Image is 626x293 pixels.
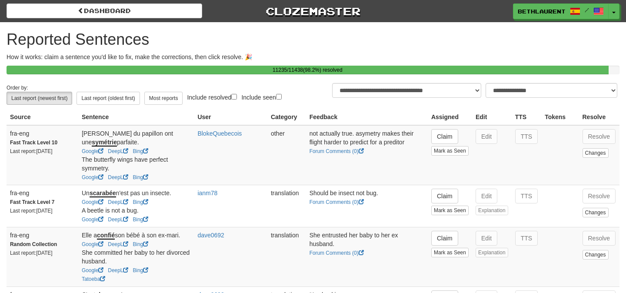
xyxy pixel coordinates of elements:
[431,189,458,203] button: Claim
[82,155,190,173] div: The butterfly wings have perfect symmetry.
[431,129,458,144] button: Claim
[7,85,28,91] small: Order by:
[472,109,512,125] th: Edit
[82,190,171,197] span: Un n'est pas un insecte.
[241,92,281,102] label: Include seen
[306,185,428,227] td: Should be insect not bug.
[7,92,72,105] button: Last report (newest first)
[476,206,508,215] button: Explanation
[82,267,103,273] a: Google
[431,146,469,156] button: Mark as Seen
[133,216,148,223] a: Bing
[583,189,616,203] button: Resolve
[306,109,428,125] th: Feedback
[10,231,75,240] div: fra-eng
[7,3,202,18] a: Dashboard
[431,206,469,215] button: Mark as Seen
[197,190,217,196] a: ianm78
[194,109,267,125] th: User
[78,109,194,125] th: Sentence
[197,130,242,137] a: BlokeQuebecois
[92,139,117,146] u: symétrie
[108,267,128,273] a: DeepL
[82,199,103,205] a: Google
[133,267,148,273] a: Bing
[476,248,508,257] button: Explanation
[541,109,579,125] th: Tokens
[583,129,616,144] button: Resolve
[108,199,128,205] a: DeepL
[10,199,54,205] strong: Fast Track Level 7
[108,216,128,223] a: DeepL
[583,208,609,217] button: Changes
[133,148,148,154] a: Bing
[133,174,148,180] a: Bing
[585,7,589,13] span: /
[513,3,609,19] a: Bethlaurent /
[428,109,472,125] th: Assigned
[7,53,619,61] p: How it works: claim a sentence you'd like to fix, make the corrections, then click resolve. 🎉
[82,148,103,154] a: Google
[476,231,497,246] button: Edit
[515,231,538,246] button: TTS
[133,241,148,247] a: Bing
[90,190,116,197] u: scarabée
[276,94,282,100] input: Include seen
[267,125,306,185] td: other
[82,232,180,240] span: Elle a son bébé à son ex-mari.
[10,148,53,154] small: Last report: [DATE]
[7,109,78,125] th: Source
[515,129,538,144] button: TTS
[310,199,364,205] a: Forum Comments (0)
[518,7,566,15] span: Bethlaurent
[583,231,616,246] button: Resolve
[77,92,140,105] button: Last report (oldest first)
[10,250,53,256] small: Last report: [DATE]
[82,130,173,146] span: [PERSON_NAME] du papillon ont une parfaite.
[10,189,75,197] div: fra-eng
[267,185,306,227] td: translation
[267,109,306,125] th: Category
[310,250,364,256] a: Forum Comments (0)
[10,140,57,146] strong: Fast Track Level 10
[512,109,541,125] th: TTS
[215,3,411,19] a: Clozemaster
[306,125,428,185] td: not actually true. asymetry makes their flight harder to predict for a preditor
[10,208,53,214] small: Last report: [DATE]
[97,232,115,240] u: confié
[476,189,497,203] button: Edit
[82,174,103,180] a: Google
[82,248,190,266] div: She committed her baby to her divorced husband.
[197,232,224,239] a: dave0692
[431,248,469,257] button: Mark as Seen
[7,31,619,48] h1: Reported Sentences
[82,216,103,223] a: Google
[108,148,128,154] a: DeepL
[82,276,105,282] a: Tatoeba
[431,231,458,246] button: Claim
[231,94,237,100] input: Include resolved
[108,174,128,180] a: DeepL
[187,92,237,102] label: Include resolved
[82,206,190,215] div: A beetle is not a bug.
[10,241,57,247] strong: Random Collection
[583,250,609,260] button: Changes
[583,148,609,158] button: Changes
[82,241,103,247] a: Google
[476,129,497,144] button: Edit
[7,66,609,74] div: 11235 / 11438 ( 98.2 %) resolved
[108,241,128,247] a: DeepL
[579,109,620,125] th: Resolve
[515,189,538,203] button: TTS
[306,227,428,286] td: She entrusted her baby to her ex husband.
[267,227,306,286] td: translation
[133,199,148,205] a: Bing
[10,129,75,138] div: fra-eng
[310,148,364,154] a: Forum Comments (0)
[144,92,183,105] button: Most reports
